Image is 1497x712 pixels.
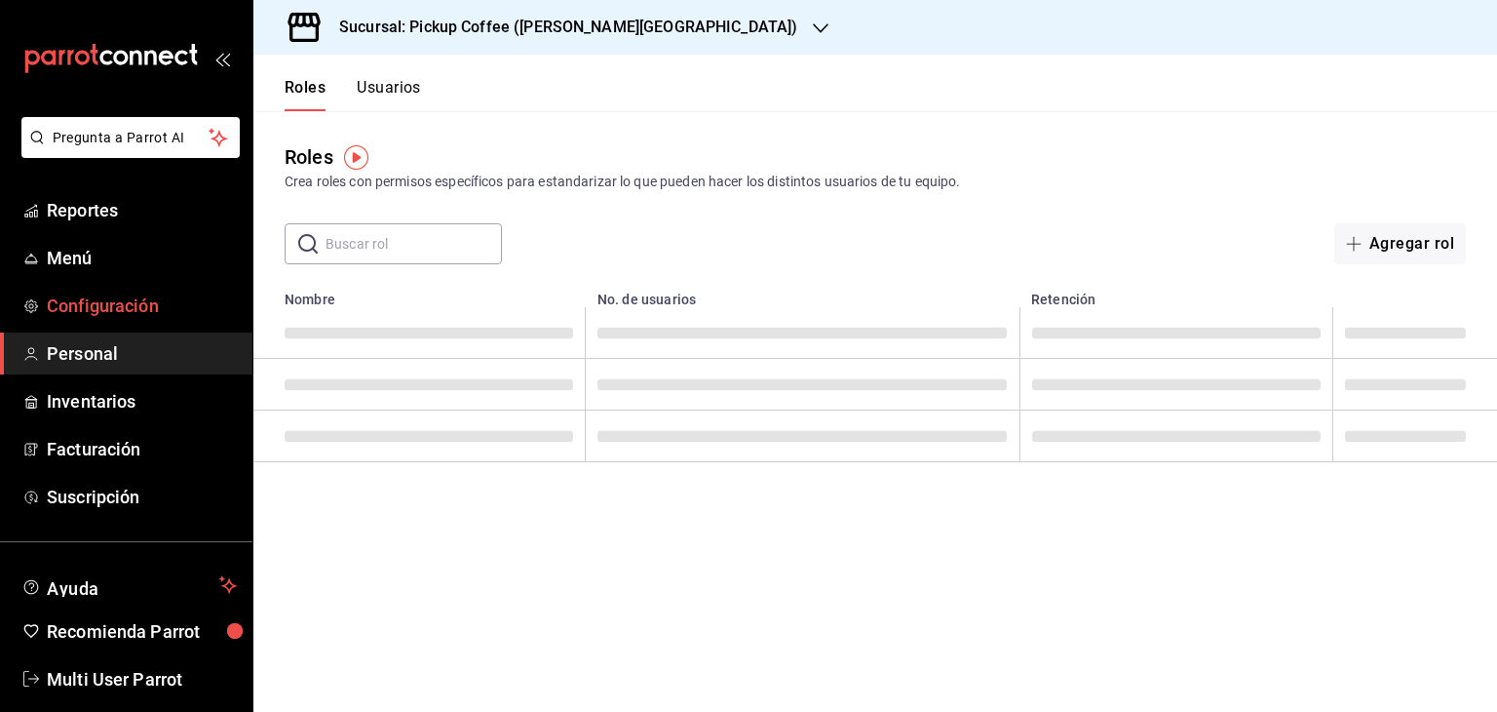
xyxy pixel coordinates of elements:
span: Inventarios [47,388,237,415]
div: v 4.0.25 [55,31,96,47]
img: Tooltip marker [344,145,368,170]
span: Reportes [47,197,237,223]
div: Roles [285,142,333,172]
h3: Sucursal: Pickup Coffee ([PERSON_NAME][GEOGRAPHIC_DATA]) [324,16,797,39]
button: Usuarios [357,78,421,111]
span: Personal [47,340,237,367]
th: No. de usuarios [586,280,1019,307]
img: logo_orange.svg [31,31,47,47]
img: tab_keywords_by_traffic_grey.svg [208,113,223,129]
a: Pregunta a Parrot AI [14,141,240,162]
div: Palabras clave [229,115,310,128]
th: Retención [1019,280,1332,307]
span: Suscripción [47,484,237,510]
span: Facturación [47,436,237,462]
input: Buscar rol [326,224,502,263]
span: Multi User Parrot [47,666,237,692]
span: Pregunta a Parrot AI [53,128,210,148]
button: open_drawer_menu [214,51,230,66]
span: Ayuda [47,574,211,597]
div: navigation tabs [285,78,421,111]
span: Recomienda Parrot [47,618,237,645]
img: website_grey.svg [31,51,47,66]
img: tab_domain_overview_orange.svg [81,113,96,129]
button: Agregar rol [1334,223,1466,264]
button: Pregunta a Parrot AI [21,117,240,158]
div: Dominio: [DOMAIN_NAME] [51,51,218,66]
button: Roles [285,78,326,111]
div: Dominio [102,115,149,128]
span: Menú [47,245,237,271]
div: Crea roles con permisos específicos para estandarizar lo que pueden hacer los distintos usuarios ... [285,172,1466,192]
th: Nombre [253,280,586,307]
span: Configuración [47,293,237,319]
